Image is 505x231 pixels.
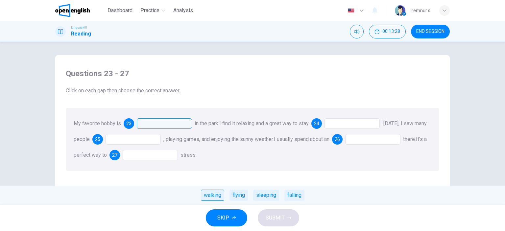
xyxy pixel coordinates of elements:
[74,120,121,127] span: My favorite hobby is
[55,4,105,17] a: OpenEnglish logo
[71,25,87,30] span: Linguaskill
[163,136,274,142] span: , playing games, and enjoying the sunny weather.
[108,7,132,14] span: Dashboard
[369,25,406,38] div: Hide
[217,213,229,222] span: SKIP
[395,5,405,16] img: Profile picture
[195,120,219,127] span: in the park.
[382,29,400,34] span: 00:13:28
[382,120,383,127] span: .
[206,209,247,226] button: SKIP
[219,120,309,127] span: I find it relaxing and a great way to stay
[335,137,340,142] span: 26
[180,152,197,158] span: stress.
[112,153,117,157] span: 27
[229,190,248,201] div: flying
[173,7,193,14] span: Analysis
[403,136,416,142] span: there.
[71,30,91,38] h1: Reading
[314,121,319,126] span: 24
[284,190,304,201] div: falling
[201,190,224,201] div: walking
[369,25,406,38] button: 00:13:28
[171,5,196,16] button: Analysis
[105,5,135,16] button: Dashboard
[55,4,90,17] img: OpenEnglish logo
[138,5,168,16] button: Practice
[253,190,279,201] div: sleeping
[411,25,450,38] button: END SESSION
[350,25,364,38] div: Mute
[416,29,445,34] span: END SESSION
[274,136,329,142] span: I usually spend about an
[95,137,100,142] span: 25
[347,8,355,13] img: en
[126,121,132,126] span: 23
[66,68,439,79] h4: Questions 23 - 27
[66,87,439,95] span: Click on each gap then choose the correct answer.
[140,7,159,14] span: Practice
[411,7,431,14] div: iremnur s.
